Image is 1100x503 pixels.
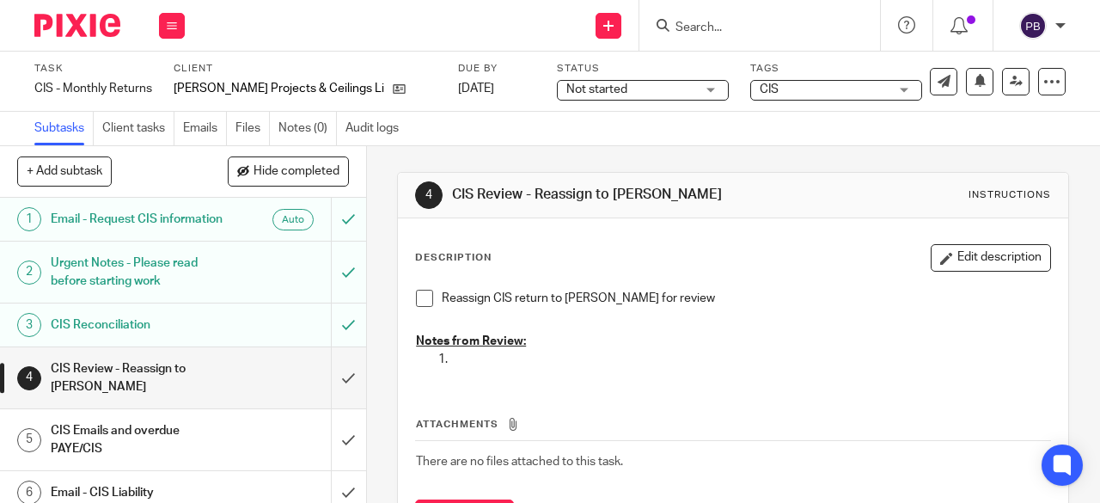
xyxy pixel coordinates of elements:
span: [DATE] [458,83,494,95]
label: Tags [750,62,922,76]
div: Auto [272,209,314,230]
input: Search [674,21,828,36]
div: 3 [17,313,41,337]
a: Emails [183,112,227,145]
h1: CIS Reconciliation [51,312,226,338]
label: Due by [458,62,535,76]
button: Hide completed [228,156,349,186]
div: 2 [17,261,41,285]
h1: CIS Emails and overdue PAYE/CIS [51,418,226,462]
span: Not started [566,83,627,95]
div: 1 [17,207,41,231]
label: Task [34,62,152,76]
label: Client [174,62,437,76]
p: Reassign CIS return to [PERSON_NAME] for review [442,290,1050,307]
span: Attachments [416,420,498,429]
button: + Add subtask [17,156,112,186]
a: Client tasks [102,112,174,145]
label: Status [557,62,729,76]
div: 4 [17,366,41,390]
h1: CIS Review - Reassign to [PERSON_NAME] [51,356,226,400]
p: [PERSON_NAME] Projects & Ceilings Limited [174,80,384,97]
img: svg%3E [1019,12,1047,40]
div: Instructions [969,188,1051,202]
span: Hide completed [254,165,339,179]
h1: Email - Request CIS information [51,206,226,232]
a: Files [235,112,270,145]
a: Notes (0) [278,112,337,145]
h1: CIS Review - Reassign to [PERSON_NAME] [452,186,770,204]
a: Audit logs [345,112,407,145]
span: CIS [760,83,779,95]
p: Description [415,251,492,265]
button: Edit description [931,244,1051,272]
div: 5 [17,428,41,452]
div: 4 [415,181,443,209]
u: Notes from Review: [416,335,526,347]
div: CIS - Monthly Returns [34,80,152,97]
img: Pixie [34,14,120,37]
a: Subtasks [34,112,94,145]
h1: Urgent Notes - Please read before starting work [51,250,226,294]
span: There are no files attached to this task. [416,456,623,468]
